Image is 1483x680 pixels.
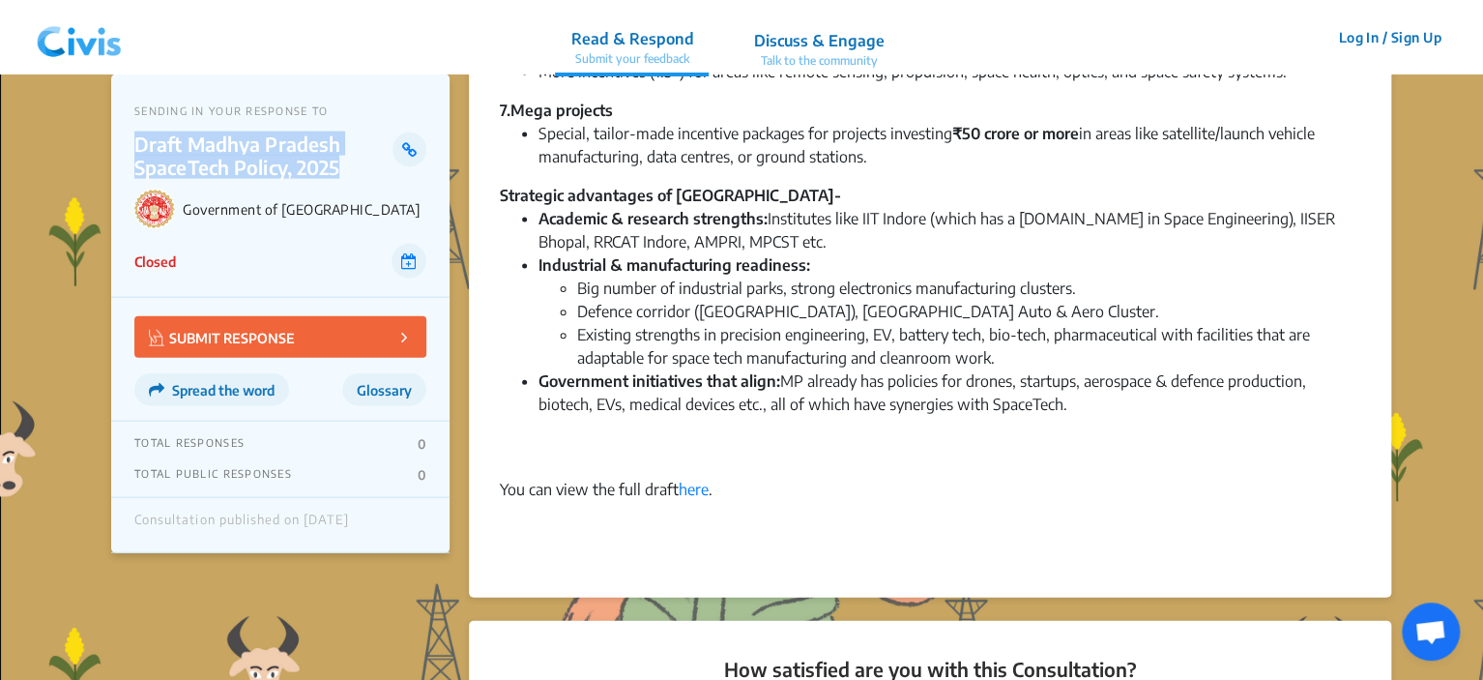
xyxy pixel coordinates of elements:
[418,467,426,483] p: 0
[500,186,841,205] strong: Strategic advantages of [GEOGRAPHIC_DATA]-
[134,513,349,538] div: Consultation published on [DATE]
[679,480,709,499] a: here
[134,467,292,483] p: TOTAL PUBLIC RESPONSES
[952,124,1079,143] strong: ₹50 crore or more
[1325,22,1454,52] button: Log In / Sign Up
[134,133,393,179] p: Draft Madhya Pradesh SpaceTech Policy, 2025
[577,323,1360,370] li: Existing strengths in precision engineering, EV, battery tech, bio-tech, pharmaceutical with faci...
[134,373,289,406] button: Spread the word
[1402,603,1460,661] div: Open chat
[538,370,1360,439] li: MP already has policies for drones, startups, aerospace & defence production, biotech, EVs, medic...
[29,9,130,67] img: navlogo.png
[538,122,1360,168] li: Special, tailor-made incentive packages for projects investing in areas like satellite/launch veh...
[134,104,426,117] p: SENDING IN YOUR RESPONSE TO
[183,201,426,218] p: Government of [GEOGRAPHIC_DATA]
[134,316,426,358] button: SUBMIT RESPONSE
[538,371,780,391] strong: Government initiatives that align:
[149,326,295,348] p: SUBMIT RESPONSE
[500,101,613,120] strong: 7.Mega projects
[753,52,884,70] p: Talk to the community
[538,207,1360,253] li: Institutes like IIT Indore (which has a [DOMAIN_NAME] in Space Engineering), IISER Bhopal, RRCAT ...
[500,478,1360,524] div: You can view the full draft .
[357,382,412,399] span: Glossary
[172,382,275,399] span: Spread the word
[577,300,1360,323] li: Defence corridor ([GEOGRAPHIC_DATA]), [GEOGRAPHIC_DATA] Auto & Aero Cluster.
[538,255,810,275] strong: Industrial & manufacturing readiness:
[570,50,693,68] p: Submit your feedback
[134,251,176,272] p: Closed
[418,436,426,452] p: 0
[134,189,175,229] img: Government of Madhya Pradesh logo
[753,29,884,52] p: Discuss & Engage
[134,436,245,452] p: TOTAL RESPONSES
[342,373,426,406] button: Glossary
[577,277,1360,300] li: Big number of industrial parks, strong electronics manufacturing clusters.
[570,27,693,50] p: Read & Respond
[149,330,164,346] img: Vector.jpg
[538,209,768,228] strong: Academic & research strengths:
